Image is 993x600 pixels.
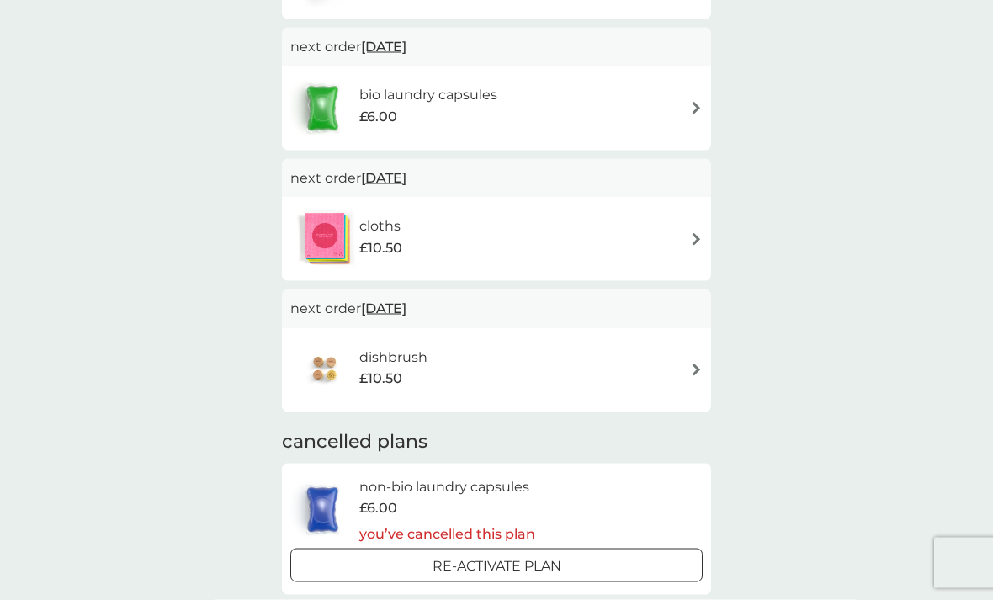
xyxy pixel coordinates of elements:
h6: dishbrush [359,347,427,369]
p: next order [290,167,703,189]
button: Re-activate Plan [290,549,703,582]
h6: cloths [359,215,402,237]
span: [DATE] [361,292,406,325]
span: [DATE] [361,162,406,194]
p: next order [290,36,703,58]
span: £6.00 [359,497,397,519]
img: dishbrush [290,341,359,400]
span: [DATE] [361,30,406,63]
h6: bio laundry capsules [359,84,497,106]
h2: cancelled plans [282,429,711,455]
img: arrow right [690,102,703,114]
img: bio laundry capsules [290,79,354,138]
h6: non-bio laundry capsules [359,476,535,498]
img: non-bio laundry capsules [290,481,354,539]
p: Re-activate Plan [433,555,561,577]
img: cloths [290,210,359,268]
span: £10.50 [359,368,402,390]
p: next order [290,298,703,320]
p: you’ve cancelled this plan [359,523,535,545]
img: arrow right [690,364,703,376]
img: arrow right [690,233,703,246]
span: £6.00 [359,106,397,128]
span: £10.50 [359,237,402,259]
